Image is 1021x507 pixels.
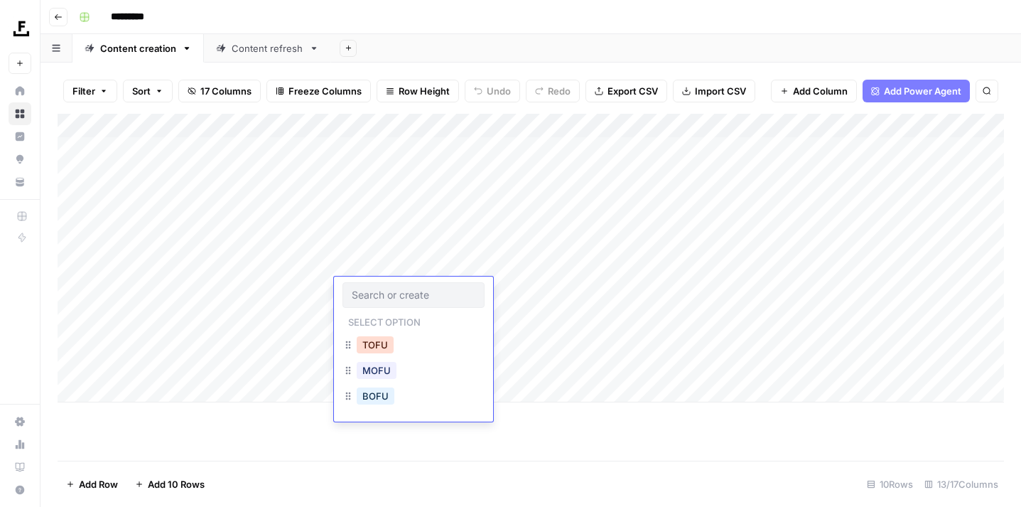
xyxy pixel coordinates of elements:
button: Freeze Columns [266,80,371,102]
span: 17 Columns [200,84,252,98]
p: Select option [342,312,426,329]
div: MOFU [342,359,485,385]
a: Content creation [72,34,204,63]
button: Row Height [377,80,459,102]
button: Workspace: Foundation Inc. [9,11,31,47]
button: Help + Support [9,479,31,501]
span: Add Row [79,477,118,491]
span: Undo [487,84,511,98]
span: Add Power Agent [884,84,961,98]
a: Browse [9,102,31,125]
span: Redo [548,84,571,98]
button: BOFU [357,388,394,405]
button: TOFU [357,336,394,353]
div: BOFU [342,385,485,410]
div: Content refresh [232,41,303,55]
a: Learning Hub [9,456,31,479]
button: Filter [63,80,117,102]
div: TOFU [342,333,485,359]
button: Import CSV [673,80,755,102]
div: Content creation [100,41,176,55]
button: Add 10 Rows [126,473,213,496]
button: Add Power Agent [863,80,970,102]
span: Export CSV [607,84,658,98]
span: Row Height [399,84,450,98]
span: Freeze Columns [288,84,362,98]
div: 10 Rows [861,473,919,496]
button: Add Row [58,473,126,496]
button: Redo [526,80,580,102]
div: 13/17 Columns [919,473,1004,496]
span: Import CSV [695,84,746,98]
span: Filter [72,84,95,98]
input: Search or create [352,289,475,301]
button: Undo [465,80,520,102]
button: Add Column [771,80,857,102]
a: Usage [9,433,31,456]
a: Settings [9,410,31,433]
a: Insights [9,125,31,148]
button: 17 Columns [178,80,261,102]
a: Content refresh [204,34,331,63]
span: Sort [132,84,151,98]
span: Add Column [793,84,848,98]
button: Sort [123,80,173,102]
a: Opportunities [9,148,31,171]
a: Your Data [9,171,31,193]
span: Add 10 Rows [148,477,205,491]
img: Foundation Inc. Logo [9,16,34,42]
button: MOFU [357,362,396,379]
button: Export CSV [585,80,667,102]
a: Home [9,80,31,102]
